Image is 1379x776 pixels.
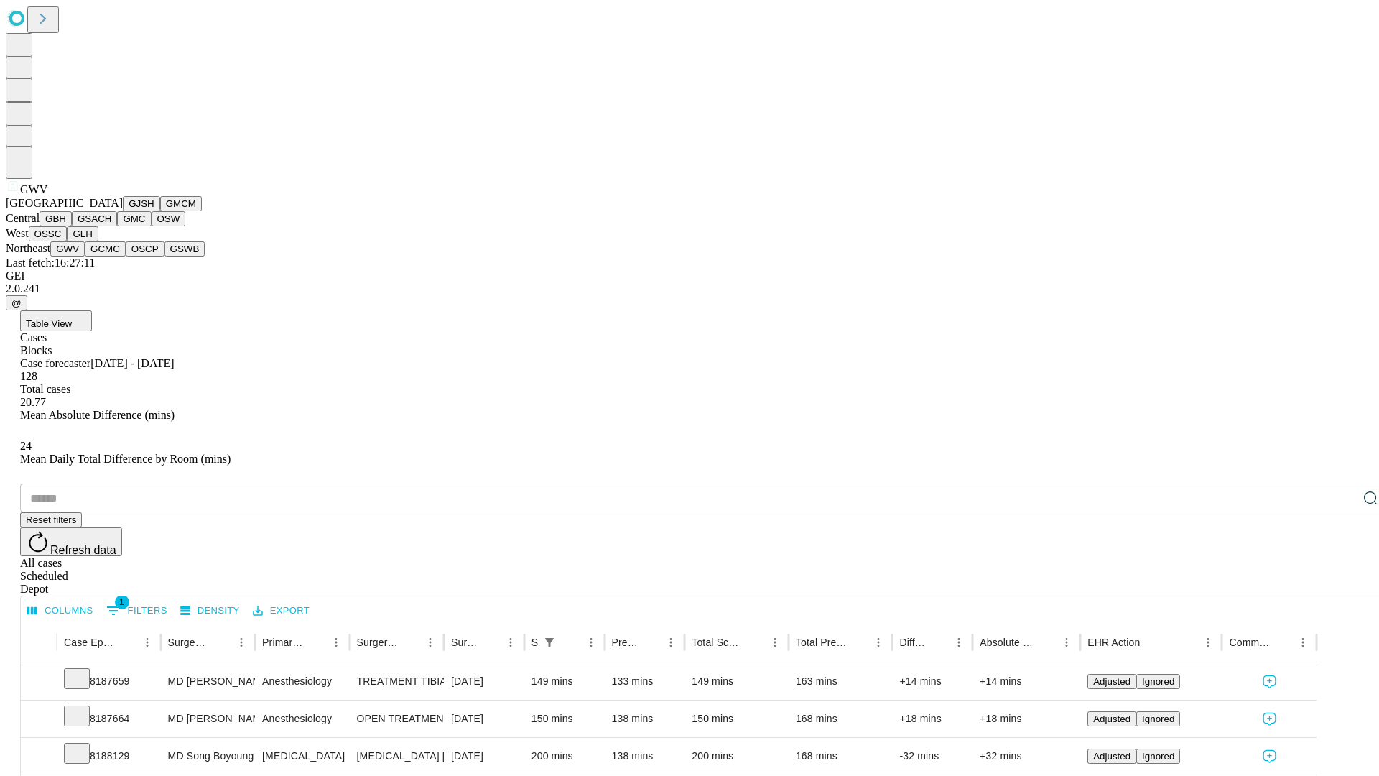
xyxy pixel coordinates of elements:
button: Adjusted [1087,749,1136,764]
span: Refresh data [50,544,116,556]
button: GMCM [160,196,202,211]
button: Expand [28,707,50,732]
div: +14 mins [899,663,965,700]
button: Show filters [103,599,171,622]
div: +32 mins [980,738,1073,775]
button: GMC [117,211,151,226]
div: 200 mins [531,738,598,775]
div: 133 mins [612,663,678,700]
span: Table View [26,318,72,329]
button: Menu [1057,632,1077,652]
span: Ignored [1142,676,1174,687]
span: @ [11,297,22,308]
button: Density [177,600,243,622]
span: [GEOGRAPHIC_DATA] [6,197,123,209]
button: Reset filters [20,512,82,527]
div: GEI [6,269,1373,282]
div: -32 mins [899,738,965,775]
div: 149 mins [692,663,781,700]
div: 138 mins [612,701,678,737]
div: Difference [899,637,927,648]
div: 150 mins [531,701,598,737]
button: GBH [40,211,72,226]
div: MD [PERSON_NAME] [168,701,248,737]
button: Menu [765,632,785,652]
button: Menu [661,632,681,652]
button: Sort [1141,632,1161,652]
button: OSSC [29,226,68,241]
button: Menu [501,632,521,652]
div: +18 mins [899,701,965,737]
button: OSW [152,211,186,226]
div: [MEDICAL_DATA] [MEDICAL_DATA] FEMOROPOPLITEAL AORTOILIAC ARTERY [357,738,437,775]
span: 24 [20,440,32,452]
span: Central [6,212,40,224]
div: 150 mins [692,701,781,737]
div: Primary Service [262,637,304,648]
div: 8188129 [64,738,154,775]
span: Last fetch: 16:27:11 [6,257,95,269]
button: OSCP [126,241,164,257]
div: [MEDICAL_DATA] [262,738,342,775]
div: Anesthesiology [262,663,342,700]
button: Export [249,600,313,622]
button: Menu [1198,632,1218,652]
button: Sort [480,632,501,652]
button: Ignored [1136,749,1180,764]
button: Select columns [24,600,97,622]
div: Scheduled In Room Duration [531,637,538,648]
div: 149 mins [531,663,598,700]
button: Adjusted [1087,711,1136,726]
button: Sort [561,632,581,652]
div: 2.0.241 [6,282,1373,295]
div: Surgery Name [357,637,399,648]
div: 1 active filter [539,632,560,652]
span: GWV [20,183,47,195]
button: Sort [1273,632,1293,652]
button: Sort [745,632,765,652]
button: Menu [137,632,157,652]
span: 20.77 [20,396,46,408]
button: Refresh data [20,527,122,556]
span: [DATE] - [DATE] [90,357,174,369]
span: 1 [115,595,129,609]
div: Absolute Difference [980,637,1035,648]
div: MD Song Boyoung Md [168,738,248,775]
div: Comments [1229,637,1271,648]
button: Sort [1036,632,1057,652]
div: 138 mins [612,738,678,775]
span: Ignored [1142,751,1174,762]
div: [DATE] [451,663,517,700]
button: Sort [848,632,868,652]
div: 168 mins [796,701,886,737]
div: TREATMENT TIBIAL FRACTURE BY INTRAMEDULLARY IMPLANT [357,663,437,700]
button: Ignored [1136,674,1180,689]
div: Surgeon Name [168,637,210,648]
span: West [6,227,29,239]
button: GSACH [72,211,117,226]
button: Menu [949,632,969,652]
button: Menu [420,632,440,652]
span: Adjusted [1093,676,1130,687]
span: 128 [20,370,37,382]
div: 163 mins [796,663,886,700]
button: Expand [28,670,50,695]
button: Sort [400,632,420,652]
button: Sort [929,632,949,652]
div: Anesthesiology [262,701,342,737]
div: Case Epic Id [64,637,116,648]
button: GSWB [164,241,205,257]
div: [DATE] [451,738,517,775]
div: Predicted In Room Duration [612,637,640,648]
div: 200 mins [692,738,781,775]
div: +14 mins [980,663,1073,700]
div: 8187664 [64,701,154,737]
div: [DATE] [451,701,517,737]
div: Total Predicted Duration [796,637,848,648]
div: Total Scheduled Duration [692,637,743,648]
button: Show filters [539,632,560,652]
span: Ignored [1142,713,1174,724]
div: 8187659 [64,663,154,700]
button: Menu [1293,632,1313,652]
div: Surgery Date [451,637,479,648]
